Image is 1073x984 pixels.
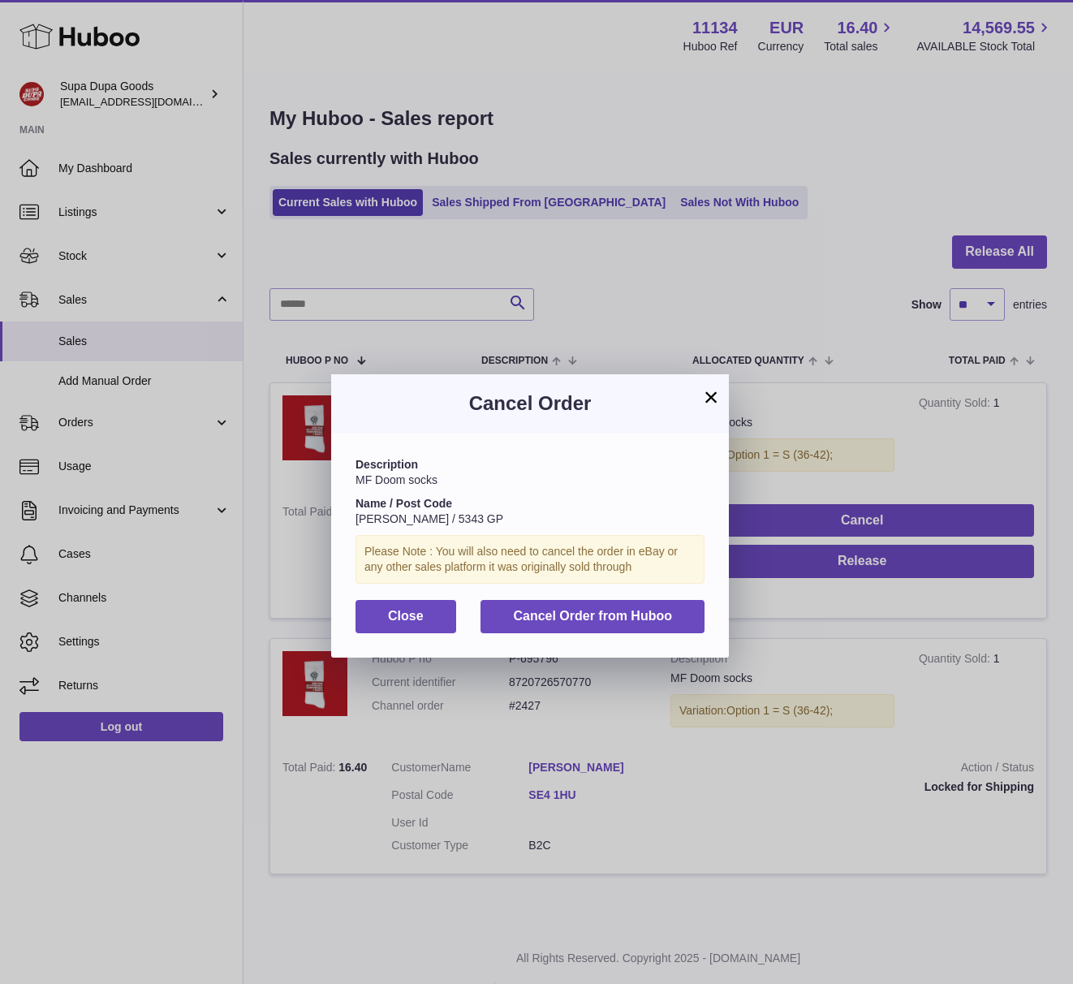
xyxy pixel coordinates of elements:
[356,391,705,416] h3: Cancel Order
[480,600,705,633] button: Cancel Order from Huboo
[356,458,418,471] strong: Description
[356,473,437,486] span: MF Doom socks
[356,535,705,584] div: Please Note : You will also need to cancel the order in eBay or any other sales platform it was o...
[701,387,721,407] button: ×
[388,609,424,623] span: Close
[513,609,672,623] span: Cancel Order from Huboo
[356,497,452,510] strong: Name / Post Code
[356,512,503,525] span: [PERSON_NAME] / 5343 GP
[356,600,456,633] button: Close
